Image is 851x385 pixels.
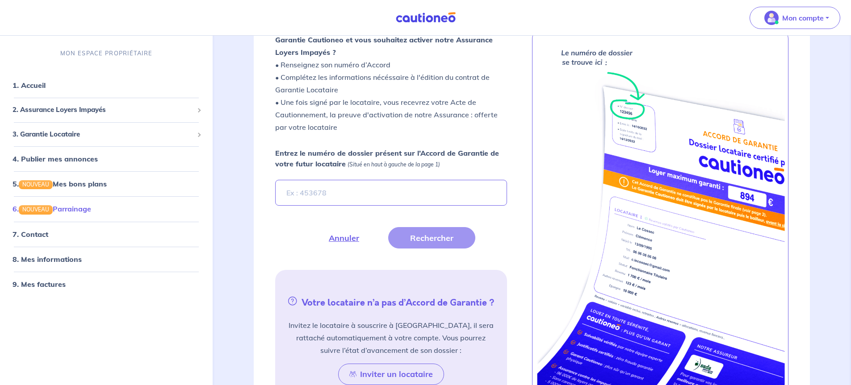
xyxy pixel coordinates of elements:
[275,23,493,57] strong: Vous avez retenu un candidat locataire avec un Accord de Garantie Cautioneo et vous souhaitez act...
[4,175,209,193] div: 5.NOUVEAUMes bons plans
[275,180,507,206] input: Ex : 453678
[13,205,91,214] a: 6.NOUVEAUParrainage
[4,150,209,168] div: 4. Publier mes annonces
[13,255,82,264] a: 8. Mes informations
[764,11,779,25] img: illu_account_valid_menu.svg
[392,12,459,23] img: Cautioneo
[307,227,381,248] button: Annuler
[750,7,840,29] button: illu_account_valid_menu.svgMon compte
[13,280,66,289] a: 9. Mes factures
[13,105,193,115] span: 2. Assurance Loyers Impayés
[13,230,48,239] a: 7. Contact
[348,161,440,168] em: (Situé en haut à gauche de la page 1)
[275,149,499,168] strong: Entrez le numéro de dossier présent sur l’Accord de Garantie de votre futur locataire
[4,275,209,293] div: 9. Mes factures
[275,21,507,133] p: • Renseignez son numéro d’Accord • Complétez les informations nécéssaire à l'édition du contrat d...
[4,101,209,119] div: 2. Assurance Loyers Impayés
[4,126,209,143] div: 3. Garantie Locataire
[4,200,209,218] div: 6.NOUVEAUParrainage
[13,179,107,188] a: 5.NOUVEAUMes bons plans
[4,225,209,243] div: 7. Contact
[13,154,98,163] a: 4. Publier mes annonces
[338,364,444,385] button: Inviter un locataire
[782,12,824,23] p: Mon compte
[286,319,496,356] p: Invitez le locataire à souscrire à [GEOGRAPHIC_DATA], il sera rattaché automatiquement à votre co...
[279,295,503,308] h5: Votre locataire n’a pas d’Accord de Garantie ?
[13,81,46,90] a: 1. Accueil
[13,129,193,140] span: 3. Garantie Locataire
[4,76,209,94] div: 1. Accueil
[4,250,209,268] div: 8. Mes informations
[60,49,152,58] p: MON ESPACE PROPRIÉTAIRE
